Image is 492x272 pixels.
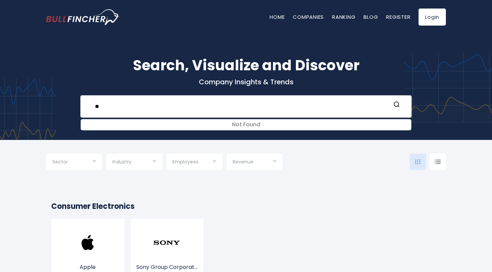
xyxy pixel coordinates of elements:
[46,9,120,25] a: Go to homepage
[51,201,441,212] h2: Consumer Electronics
[435,159,441,164] img: icon-comp-list-view.svg
[56,263,119,271] p: Apple
[364,13,378,20] a: Blog
[386,13,410,20] a: Register
[52,159,68,165] span: Sector
[112,159,132,165] span: Industry
[136,242,199,271] a: Sony Group Corporat...
[233,159,254,165] span: Revenue
[46,9,120,25] img: bullfincher logo
[419,9,446,26] a: Login
[136,263,199,271] p: Sony Group Corporation
[233,156,276,169] input: Selection
[81,119,411,130] div: Not Found
[112,156,156,169] input: Selection
[46,77,446,86] p: Company Insights & Trends
[56,242,119,271] a: Apple
[46,55,446,76] h1: Search, Visualize and Discover
[173,156,216,169] input: Selection
[332,13,355,20] a: Ranking
[52,156,96,169] input: Selection
[392,101,401,110] button: Search
[415,159,421,164] img: icon-comp-grid.svg
[74,229,101,256] img: AAPL.png
[153,229,180,256] img: SONY.png
[173,159,199,165] span: Employees
[270,13,285,20] a: Home
[293,13,324,20] a: Companies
